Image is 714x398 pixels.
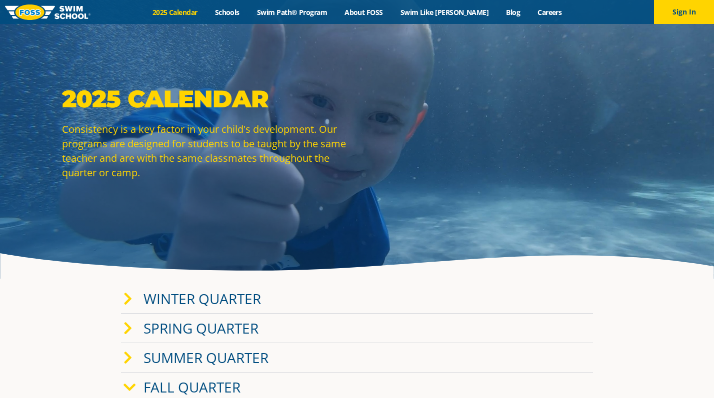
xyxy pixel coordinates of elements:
[529,7,570,17] a: Careers
[143,289,261,308] a: Winter Quarter
[5,4,90,20] img: FOSS Swim School Logo
[248,7,335,17] a: Swim Path® Program
[336,7,392,17] a: About FOSS
[206,7,248,17] a: Schools
[143,319,258,338] a: Spring Quarter
[143,378,240,397] a: Fall Quarter
[143,348,268,367] a: Summer Quarter
[497,7,529,17] a: Blog
[391,7,497,17] a: Swim Like [PERSON_NAME]
[62,84,268,113] strong: 2025 Calendar
[143,7,206,17] a: 2025 Calendar
[62,122,352,180] p: Consistency is a key factor in your child's development. Our programs are designed for students t...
